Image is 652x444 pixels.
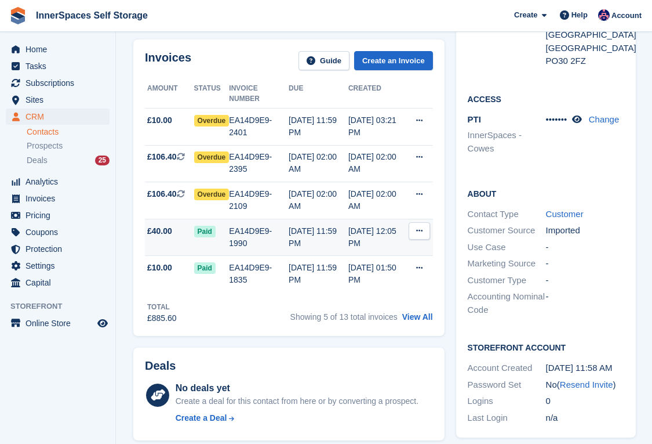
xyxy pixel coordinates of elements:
[289,114,348,139] div: [DATE] 11:59 PM
[6,315,110,331] a: menu
[26,190,95,207] span: Invoices
[289,151,348,175] div: [DATE] 02:00 AM
[145,51,191,70] h2: Invoices
[468,114,481,124] span: PTI
[468,274,546,287] div: Customer Type
[560,380,613,389] a: Resend Invite
[468,395,546,408] div: Logins
[26,224,95,240] span: Coupons
[598,9,610,21] img: Dominic Hampson
[145,359,176,373] h2: Deals
[468,378,546,392] div: Password Set
[290,312,398,322] span: Showing 5 of 13 total invoices
[546,241,624,254] div: -
[6,258,110,274] a: menu
[546,224,624,237] div: Imported
[6,75,110,91] a: menu
[348,114,409,139] div: [DATE] 03:21 PM
[546,274,624,287] div: -
[176,412,418,424] a: Create a Deal
[468,241,546,254] div: Use Case
[26,275,95,291] span: Capital
[147,302,177,312] div: Total
[6,190,110,207] a: menu
[26,258,95,274] span: Settings
[27,140,110,152] a: Prospects
[611,10,642,21] span: Account
[229,80,289,109] th: Invoice number
[26,207,95,223] span: Pricing
[26,92,95,108] span: Sites
[348,262,409,286] div: [DATE] 01:50 PM
[468,290,546,316] div: Accounting Nominal Code
[26,58,95,74] span: Tasks
[348,80,409,109] th: Created
[546,378,624,392] div: No
[289,80,348,109] th: Due
[6,275,110,291] a: menu
[546,411,624,425] div: n/a
[176,395,418,407] div: Create a deal for this contact from here or by converting a prospect.
[229,262,289,286] div: EA14D9E9-1835
[289,188,348,212] div: [DATE] 02:00 AM
[147,225,172,237] span: £40.00
[468,341,624,353] h2: Storefront Account
[147,312,177,324] div: £885.60
[26,315,95,331] span: Online Store
[194,80,230,109] th: Status
[6,109,110,125] a: menu
[147,114,172,127] span: £10.00
[289,262,348,286] div: [DATE] 11:59 PM
[27,155,48,166] span: Deals
[6,174,110,190] a: menu
[229,188,289,212] div: EA14D9E9-2109
[348,188,409,212] div: [DATE] 02:00 AM
[546,257,624,270] div: -
[468,208,546,221] div: Contact Type
[229,225,289,250] div: EA14D9E9-1990
[571,9,588,21] span: Help
[229,114,289,139] div: EA14D9E9-2401
[27,154,110,167] a: Deals 25
[468,2,546,68] div: Address
[26,41,95,57] span: Home
[26,75,95,91] span: Subscriptions
[468,129,546,155] li: InnerSpaces - Cowes
[402,312,433,322] a: View All
[194,189,230,200] span: Overdue
[546,290,624,316] div: -
[348,151,409,175] div: [DATE] 02:00 AM
[176,381,418,395] div: No deals yet
[514,9,537,21] span: Create
[26,174,95,190] span: Analytics
[348,225,409,250] div: [DATE] 12:05 PM
[26,109,95,125] span: CRM
[9,7,27,24] img: stora-icon-8386f47178a22dfd0bd8f6a31ec36ba5ce8667c1dd55bd0f319d3a0aa187defe.svg
[27,140,63,151] span: Prospects
[6,41,110,57] a: menu
[354,51,433,70] a: Create an Invoice
[546,42,624,55] div: [GEOGRAPHIC_DATA]
[145,80,194,109] th: Amount
[229,151,289,175] div: EA14D9E9-2395
[468,224,546,237] div: Customer Source
[6,58,110,74] a: menu
[468,362,546,375] div: Account Created
[546,114,567,124] span: •••••••
[546,395,624,408] div: 0
[557,380,616,389] span: ( )
[31,6,152,25] a: InnerSpaces Self Storage
[546,209,584,219] a: Customer
[6,207,110,223] a: menu
[468,411,546,425] div: Last Login
[95,156,110,165] div: 25
[26,241,95,257] span: Protection
[546,28,624,42] div: [GEOGRAPHIC_DATA]
[194,226,216,237] span: Paid
[147,262,172,274] span: £10.00
[194,262,216,274] span: Paid
[96,316,110,330] a: Preview store
[468,187,624,199] h2: About
[194,115,230,127] span: Overdue
[298,51,349,70] a: Guide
